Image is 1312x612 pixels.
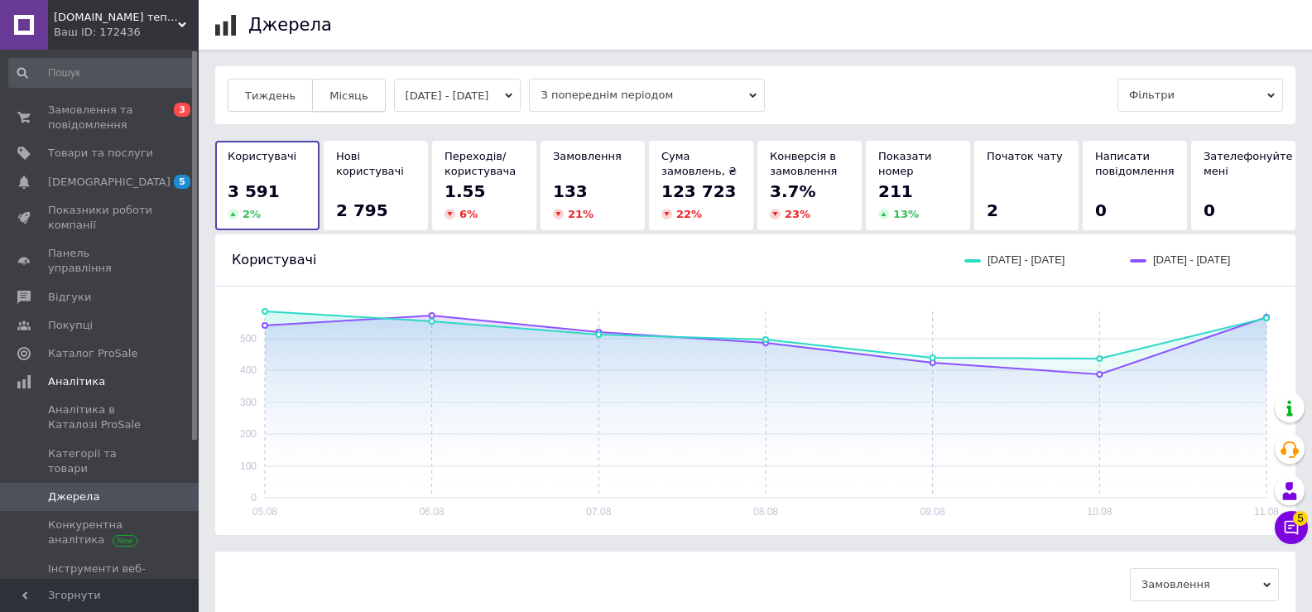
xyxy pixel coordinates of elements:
input: Пошук [8,58,195,88]
span: Написати повідомлення [1095,150,1175,177]
span: 133 [553,181,588,201]
span: Інструменти веб-аналітики [48,561,153,591]
text: 200 [240,428,257,440]
span: 1.55 [445,181,485,201]
span: Замовлення [553,150,622,162]
span: Користувачі [232,252,316,267]
span: Зателефонуйте мені [1204,150,1292,177]
span: 3 [174,103,190,117]
span: 0 [1095,200,1107,220]
text: 08.08 [753,506,778,518]
span: 21 % [568,208,594,220]
text: 11.08 [1254,506,1279,518]
span: 0 [1204,200,1215,220]
button: Тиждень [228,79,313,112]
text: 0 [251,492,257,504]
span: Користувачі [228,150,296,162]
span: Місяць [329,89,368,102]
span: 2 [987,200,998,220]
text: 06.08 [420,506,445,518]
span: Товари та послуги [48,146,153,161]
span: Показати номер [878,150,931,177]
span: Початок чату [987,150,1063,162]
text: 09.08 [920,506,945,518]
span: Конверсія в замовлення [770,150,837,177]
span: З попереднім періодом [529,79,765,112]
span: Каталог ProSale [48,346,137,361]
span: 3.7% [770,181,815,201]
button: Місяць [312,79,385,112]
span: Фільтри [1117,79,1283,112]
span: Сума замовлень, ₴ [661,150,737,177]
text: 400 [240,364,257,376]
span: 5 [174,175,190,189]
span: 2 % [243,208,261,220]
span: Аналітика [48,374,105,389]
span: Показники роботи компанії [48,203,153,233]
span: 23 % [785,208,810,220]
text: 05.08 [252,506,277,518]
text: 07.08 [586,506,611,518]
div: Ваш ID: 172436 [54,25,199,40]
text: 10.08 [1087,506,1112,518]
text: 300 [240,397,257,408]
text: 500 [240,333,257,345]
span: 6 % [459,208,478,220]
span: [DEMOGRAPHIC_DATA] [48,175,171,190]
text: 100 [240,460,257,472]
span: Конкурентна аналітика [48,518,153,547]
span: Переходів/користувача [445,150,516,177]
span: Нові користувачі [336,150,404,177]
span: Замовлення та повідомлення [48,103,153,133]
button: Чат з покупцем5 [1275,511,1308,544]
span: 13 % [893,208,919,220]
span: Панель управління [48,246,153,276]
button: [DATE] - [DATE] [394,79,521,112]
span: Категорії та товари [48,446,153,476]
h1: Джерела [248,15,332,35]
span: 5 [1293,511,1308,526]
span: Тиждень [245,89,296,102]
span: 211 [878,181,913,201]
span: 2 795 [336,200,388,220]
span: Аналітика в Каталозі ProSale [48,402,153,432]
span: Swarovski.prom.ua тепер Strazyglamora.com.ua [54,10,178,25]
span: Замовлення [1130,568,1279,601]
span: 123 723 [661,181,736,201]
span: Відгуки [48,290,91,305]
span: 22 % [676,208,702,220]
span: Джерела [48,489,99,504]
span: 3 591 [228,181,280,201]
span: Покупці [48,318,93,333]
